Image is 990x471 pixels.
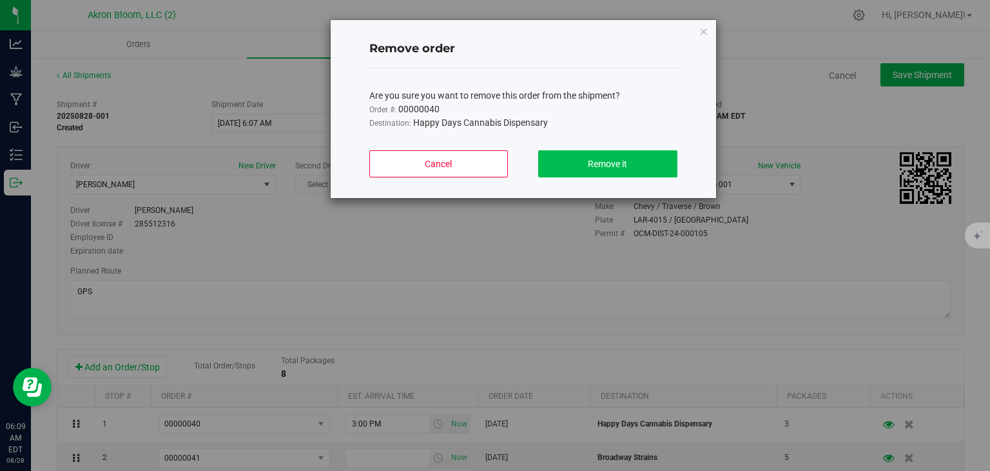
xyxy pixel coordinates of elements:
span: 00000040 [398,104,440,114]
p: Are you sure you want to remove this order from the shipment? [369,89,677,103]
button: Remove it [538,150,677,177]
iframe: Resource center [13,368,52,406]
button: Cancel [369,150,508,177]
h4: Remove order [369,41,677,57]
span: Destination: [369,119,411,128]
span: Remove it [588,159,627,169]
span: Happy Days Cannabis Dispensary [413,117,548,128]
span: Order #: [369,105,396,114]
